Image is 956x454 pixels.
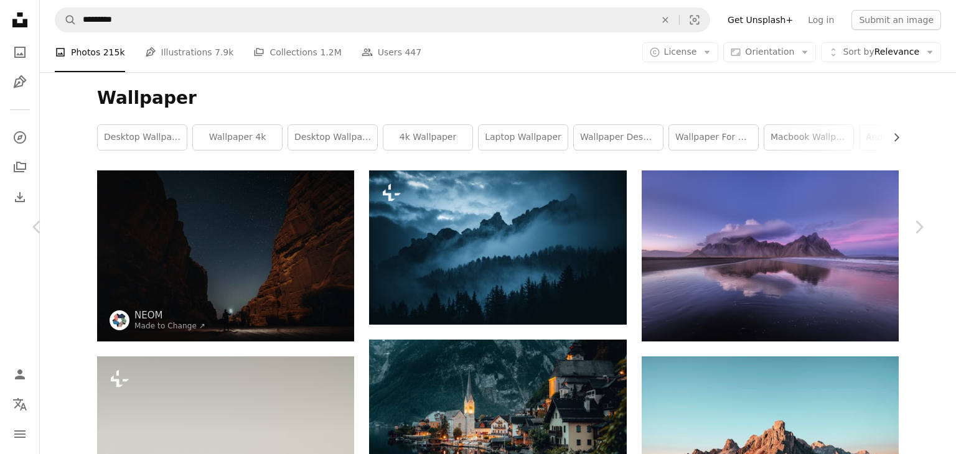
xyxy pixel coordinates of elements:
[642,436,899,447] a: brown rock formation under blue sky
[881,167,956,287] a: Next
[7,125,32,150] a: Explore
[642,250,899,261] a: photo of mountain
[110,310,129,330] img: Go to NEOM's profile
[745,47,794,57] span: Orientation
[7,155,32,180] a: Collections
[642,42,719,62] button: License
[97,250,354,261] a: a person standing in the middle of a canyon at night
[7,392,32,417] button: Language
[843,47,874,57] span: Sort by
[134,309,205,322] a: NEOM
[253,32,341,72] a: Collections 1.2M
[664,47,697,57] span: License
[145,32,234,72] a: Illustrations 7.9k
[320,45,341,59] span: 1.2M
[642,170,899,341] img: photo of mountain
[362,32,421,72] a: Users 447
[680,8,710,32] button: Visual search
[821,42,941,62] button: Sort byRelevance
[800,10,841,30] a: Log in
[134,322,205,330] a: Made to Change ↗
[55,7,710,32] form: Find visuals sitewide
[851,10,941,30] button: Submit an image
[7,362,32,387] a: Log in / Sign up
[723,42,816,62] button: Orientation
[7,422,32,447] button: Menu
[843,46,919,58] span: Relevance
[55,8,77,32] button: Search Unsplash
[193,125,282,150] a: wallpaper 4k
[7,40,32,65] a: Photos
[720,10,800,30] a: Get Unsplash+
[479,125,568,150] a: laptop wallpaper
[369,170,626,325] img: a mountain range covered in fog and clouds
[369,416,626,427] a: houses near lake
[98,125,187,150] a: desktop wallpapers
[405,45,421,59] span: 447
[574,125,663,150] a: wallpaper desktop
[383,125,472,150] a: 4k wallpaper
[652,8,679,32] button: Clear
[369,241,626,252] a: a mountain range covered in fog and clouds
[885,125,899,150] button: scroll list to the right
[764,125,853,150] a: macbook wallpaper
[860,125,949,150] a: android wallpaper
[288,125,377,150] a: desktop wallpaper
[669,125,758,150] a: wallpaper for mobile
[97,170,354,341] img: a person standing in the middle of a canyon at night
[7,70,32,95] a: Illustrations
[97,87,899,109] h1: Wallpaper
[215,45,233,59] span: 7.9k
